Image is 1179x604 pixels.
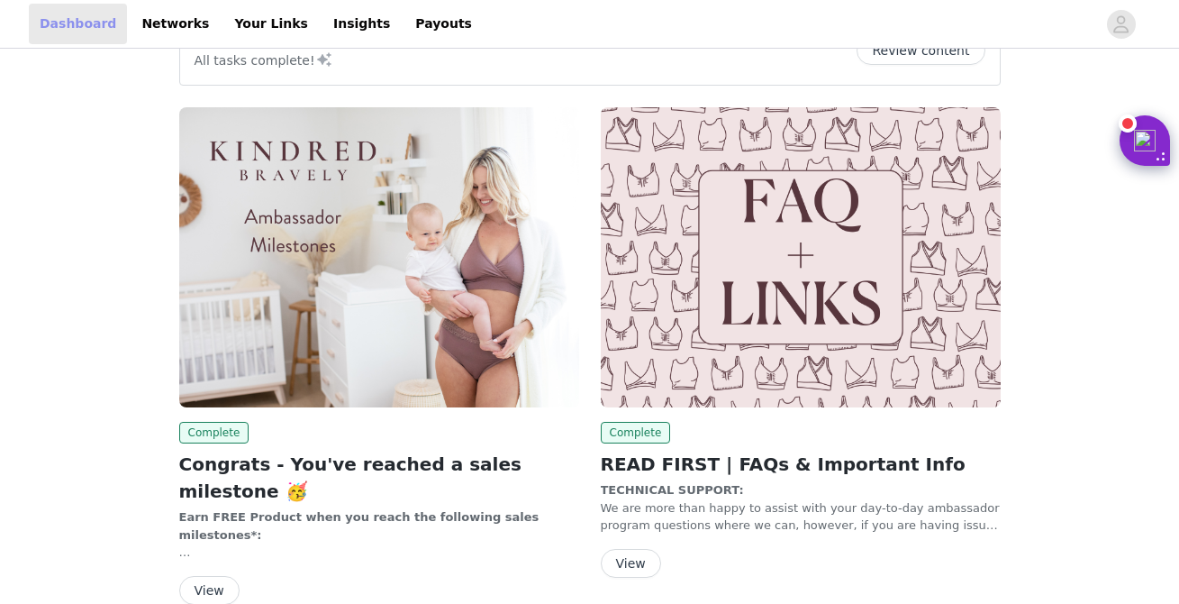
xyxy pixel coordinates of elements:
[179,510,540,542] strong: Earn FREE Product when you reach the following sales milestones*:
[404,4,483,44] a: Payouts
[601,422,671,444] span: Complete
[223,4,319,44] a: Your Links
[1112,10,1129,39] div: avatar
[601,557,661,571] a: View
[601,451,1001,478] h2: READ FIRST | FAQs & Important Info
[601,107,1001,407] img: Kindred Bravely
[179,107,579,407] img: Kindred Bravely
[601,549,661,578] button: View
[322,4,401,44] a: Insights
[131,4,220,44] a: Networks
[179,584,240,598] a: View
[195,49,333,70] p: All tasks complete!
[179,422,249,444] span: Complete
[601,481,1001,535] p: We are more than happy to assist with your day-to-day ambassador program questions where we can, ...
[857,36,984,65] button: Review content
[601,483,744,497] strong: TECHNICAL SUPPORT:
[179,451,579,505] h2: Congrats - You've reached a sales milestone 🥳
[29,4,127,44] a: Dashboard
